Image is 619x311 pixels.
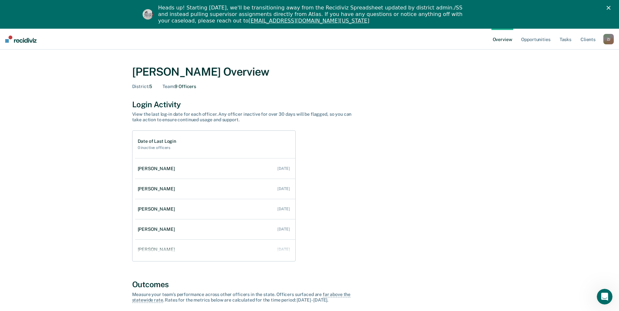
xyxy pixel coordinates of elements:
h2: 0 inactive officers [138,145,176,150]
a: Opportunities [520,29,551,50]
button: ZJ [603,34,614,44]
img: Recidiviz [5,36,37,43]
div: View the last log-in date for each officer. Any officer inactive for over 30 days will be flagged... [132,111,361,123]
a: [PERSON_NAME] [DATE] [135,180,295,198]
h1: Date of Last Login [138,139,176,144]
div: [PERSON_NAME] [138,247,178,252]
iframe: Intercom live chat [597,289,612,304]
div: [PERSON_NAME] [138,166,178,171]
div: 9 Officers [162,84,196,89]
div: [DATE] [277,227,290,231]
a: Overview [491,29,514,50]
a: [EMAIL_ADDRESS][DOMAIN_NAME][US_STATE] [248,18,369,24]
a: [PERSON_NAME] [DATE] [135,220,295,239]
div: [PERSON_NAME] [138,186,178,192]
span: Team : [162,84,175,89]
div: 5 [132,84,152,89]
a: [PERSON_NAME] [DATE] [135,240,295,259]
div: Close [607,6,613,10]
div: [DATE] [277,186,290,191]
a: [PERSON_NAME] [DATE] [135,159,295,178]
div: [DATE] [277,166,290,171]
div: [DATE] [277,247,290,252]
div: [PERSON_NAME] [138,227,178,232]
span: far above the statewide rate [132,292,351,303]
div: Outcomes [132,280,487,289]
div: [DATE] [277,207,290,211]
a: Clients [579,29,597,50]
img: Profile image for Kim [143,9,153,20]
div: [PERSON_NAME] [138,206,178,212]
div: [PERSON_NAME] Overview [132,65,487,79]
div: Login Activity [132,100,487,109]
div: Heads up! Starting [DATE], we'll be transitioning away from the Recidiviz Spreadsheet updated by ... [158,5,466,24]
div: Measure your team’s performance across other officer s in the state. Officer s surfaced are . Rat... [132,292,361,303]
div: Z J [603,34,614,44]
a: Tasks [558,29,573,50]
a: [PERSON_NAME] [DATE] [135,200,295,218]
span: District : [132,84,149,89]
